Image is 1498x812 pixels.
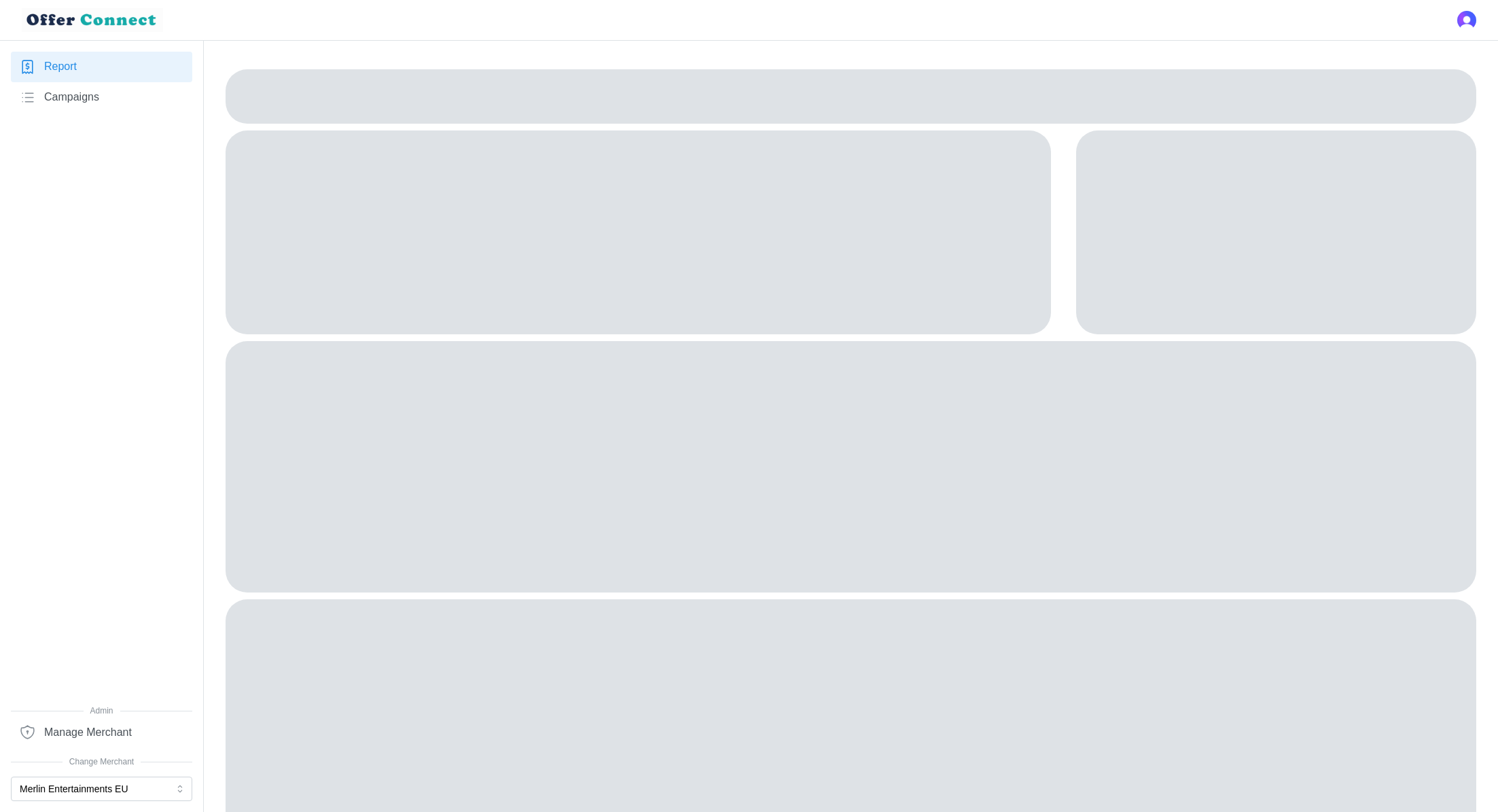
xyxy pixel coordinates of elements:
[44,89,99,106] span: Campaigns
[11,777,192,801] button: Merlin Entertainments EU
[11,717,192,747] a: Manage Merchant
[11,705,192,718] span: Admin
[44,724,132,741] span: Manage Merchant
[44,58,77,75] span: Report
[11,52,192,82] a: Report
[1457,11,1476,30] button: Open user button
[11,756,192,769] span: Change Merchant
[11,82,192,113] a: Campaigns
[1457,11,1476,30] img: 's logo
[22,8,163,32] img: loyalBe Logo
